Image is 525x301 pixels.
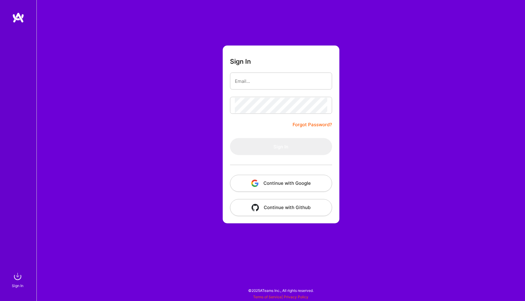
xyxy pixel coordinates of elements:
[251,180,259,187] img: icon
[284,295,308,299] a: Privacy Policy
[230,138,332,155] button: Sign In
[230,175,332,192] button: Continue with Google
[12,282,23,289] div: Sign In
[13,270,24,289] a: sign inSign In
[252,204,259,211] img: icon
[253,295,282,299] a: Terms of Service
[235,73,327,89] input: Email...
[230,199,332,216] button: Continue with Github
[293,121,332,128] a: Forgot Password?
[12,270,24,282] img: sign in
[253,295,308,299] span: |
[36,283,525,298] div: © 2025 ATeams Inc., All rights reserved.
[230,58,251,65] h3: Sign In
[12,12,24,23] img: logo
